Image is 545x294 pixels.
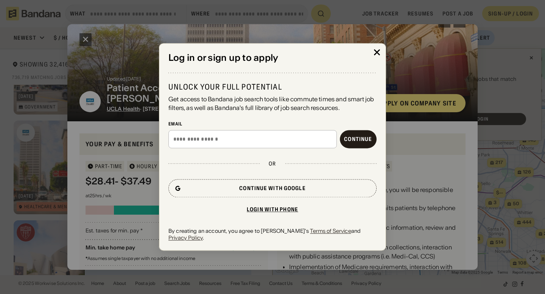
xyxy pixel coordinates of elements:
[239,186,305,191] div: Continue with Google
[168,121,377,127] div: Email
[344,136,372,142] div: Continue
[269,160,276,167] div: or
[168,53,377,63] div: Log in or sign up to apply
[310,227,351,234] a: Terms of Service
[168,234,203,241] a: Privacy Policy
[168,95,377,112] div: Get access to Bandana job search tools like commute times and smart job filters, as well as Banda...
[168,227,377,241] div: By creating an account, you agree to [PERSON_NAME]'s and .
[247,207,298,212] div: Login with phone
[168,82,377,92] div: Unlock your full potential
